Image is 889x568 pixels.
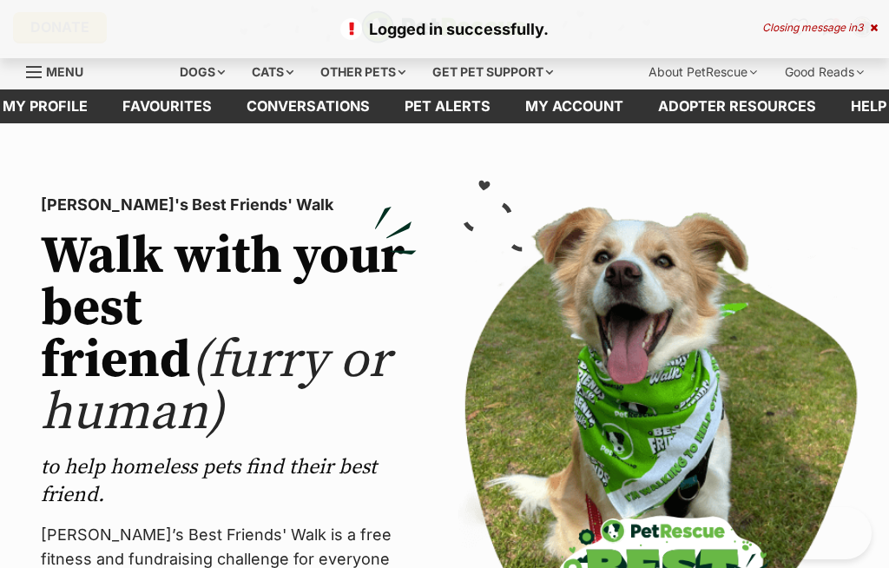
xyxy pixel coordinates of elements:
[41,231,417,439] h2: Walk with your best friend
[780,507,872,559] iframe: Help Scout Beacon - Open
[308,55,418,89] div: Other pets
[41,453,417,509] p: to help homeless pets find their best friend.
[41,193,417,217] p: [PERSON_NAME]'s Best Friends' Walk
[229,89,387,123] a: conversations
[41,328,390,446] span: (furry or human)
[240,55,306,89] div: Cats
[636,55,769,89] div: About PetRescue
[508,89,641,123] a: My account
[641,89,833,123] a: Adopter resources
[773,55,876,89] div: Good Reads
[26,55,95,86] a: Menu
[387,89,508,123] a: Pet alerts
[168,55,237,89] div: Dogs
[420,55,565,89] div: Get pet support
[105,89,229,123] a: Favourites
[46,64,83,79] span: Menu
